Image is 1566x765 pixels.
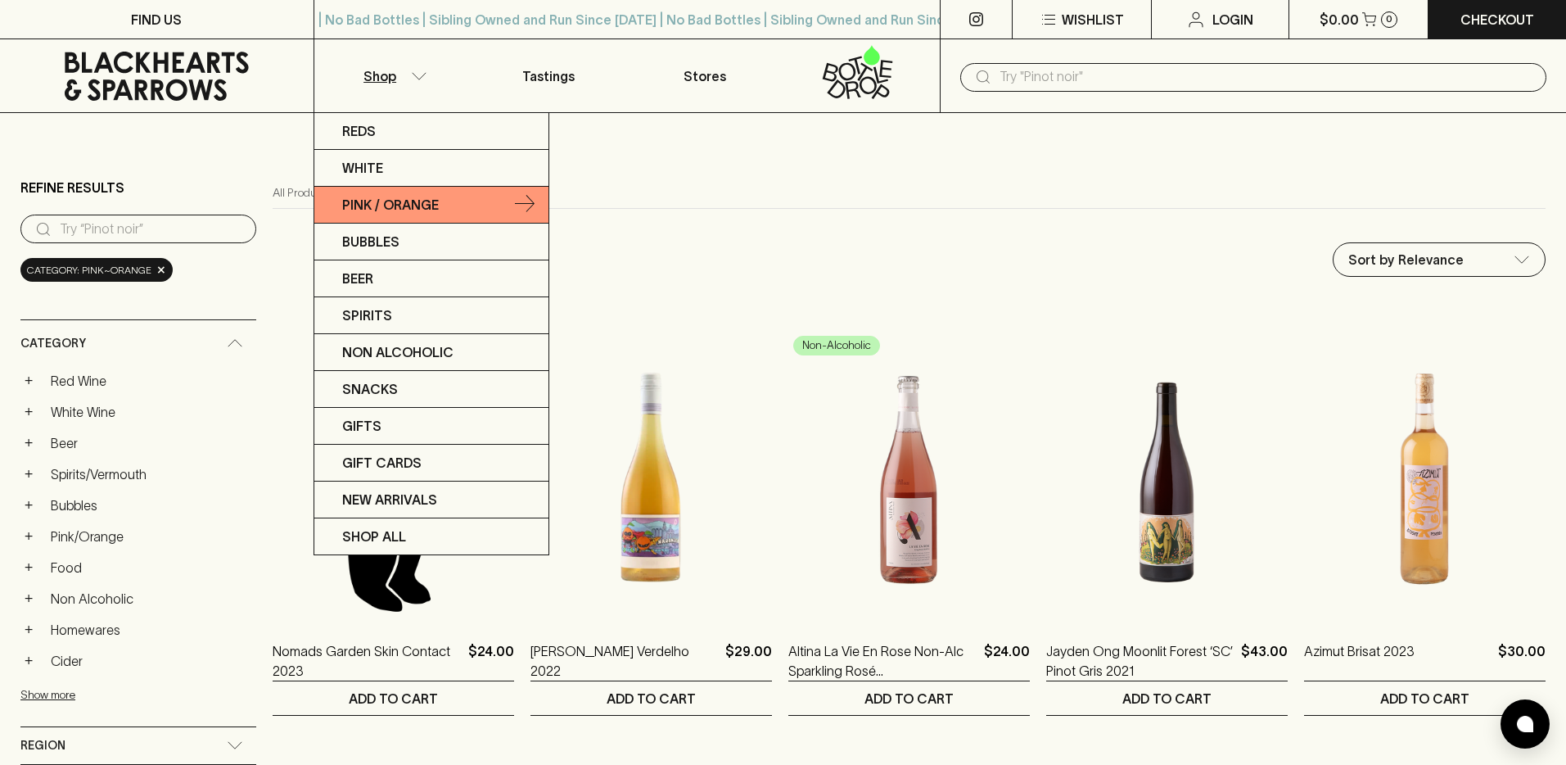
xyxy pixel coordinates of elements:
[314,334,548,371] a: Non Alcoholic
[342,306,392,325] p: Spirits
[342,490,437,509] p: New Arrivals
[314,224,548,260] a: Bubbles
[1517,716,1533,732] img: bubble-icon
[342,453,422,473] p: Gift Cards
[314,445,548,482] a: Gift Cards
[314,518,548,555] a: SHOP ALL
[342,342,454,362] p: Non Alcoholic
[314,113,548,150] a: Reds
[342,269,373,288] p: Beer
[314,408,548,445] a: Gifts
[314,150,548,187] a: White
[342,379,398,399] p: Snacks
[342,416,381,436] p: Gifts
[314,260,548,297] a: Beer
[342,195,439,215] p: Pink / Orange
[342,121,376,141] p: Reds
[314,482,548,518] a: New Arrivals
[342,527,406,546] p: SHOP ALL
[314,371,548,408] a: Snacks
[342,232,399,251] p: Bubbles
[314,297,548,334] a: Spirits
[342,158,383,178] p: White
[314,187,548,224] a: Pink / Orange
